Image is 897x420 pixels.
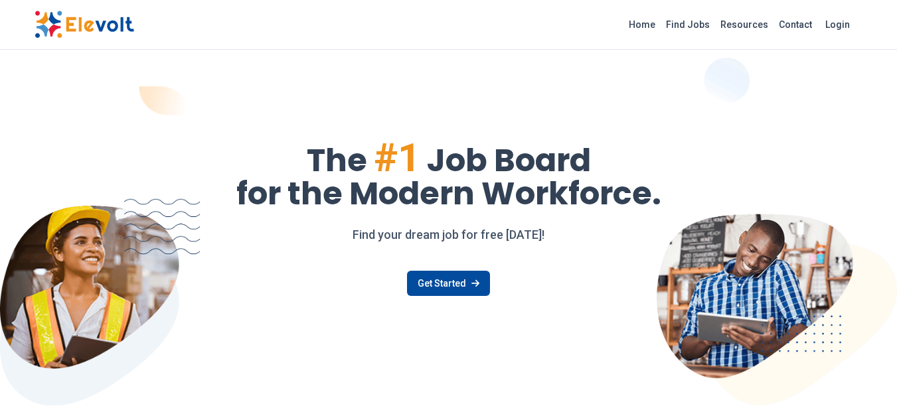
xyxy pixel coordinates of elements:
[374,134,420,181] span: #1
[661,14,715,35] a: Find Jobs
[35,138,863,210] h1: The Job Board for the Modern Workforce.
[623,14,661,35] a: Home
[407,271,490,296] a: Get Started
[715,14,774,35] a: Resources
[817,11,858,38] a: Login
[35,11,134,38] img: Elevolt
[774,14,817,35] a: Contact
[35,226,863,244] p: Find your dream job for free [DATE]!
